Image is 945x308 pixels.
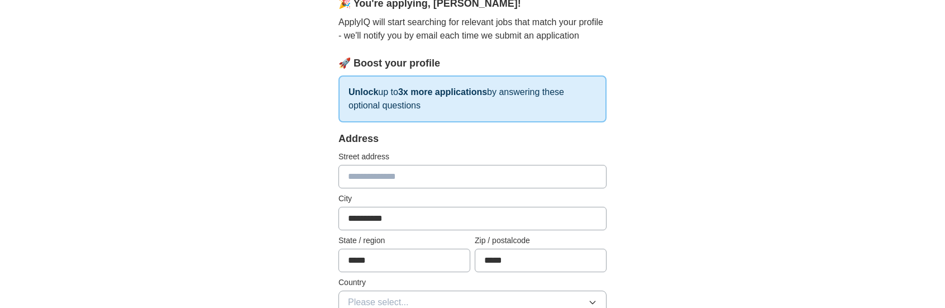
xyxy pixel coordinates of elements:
label: Zip / postalcode [475,235,607,247]
strong: Unlock [349,87,378,97]
strong: 3x more applications [398,87,487,97]
p: up to by answering these optional questions [338,75,607,122]
div: Address [338,131,607,146]
p: ApplyIQ will start searching for relevant jobs that match your profile - we'll notify you by emai... [338,16,607,42]
label: Country [338,277,607,288]
label: State / region [338,235,470,247]
label: City [338,193,607,205]
div: 🚀 Boost your profile [338,56,607,71]
label: Street address [338,151,607,163]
